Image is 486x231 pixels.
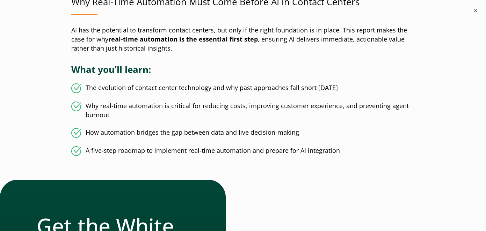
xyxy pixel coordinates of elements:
strong: real-time automation is the essential first step [108,35,258,43]
p: AI has the potential to transform contact centers, but only if the right foundation is in place. ... [71,26,415,53]
button: × [472,7,479,14]
li: A five-step roadmap to implement real-time automation and prepare for AI integration [71,146,415,156]
li: Why real-time automation is critical for reducing costs, improving customer experience, and preve... [71,102,415,120]
li: How automation bridges the gap between data and live decision-making [71,128,415,138]
strong: What you’ll learn: [71,63,151,76]
li: The evolution of contact center technology and why past approaches fall short [DATE] [71,83,415,93]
